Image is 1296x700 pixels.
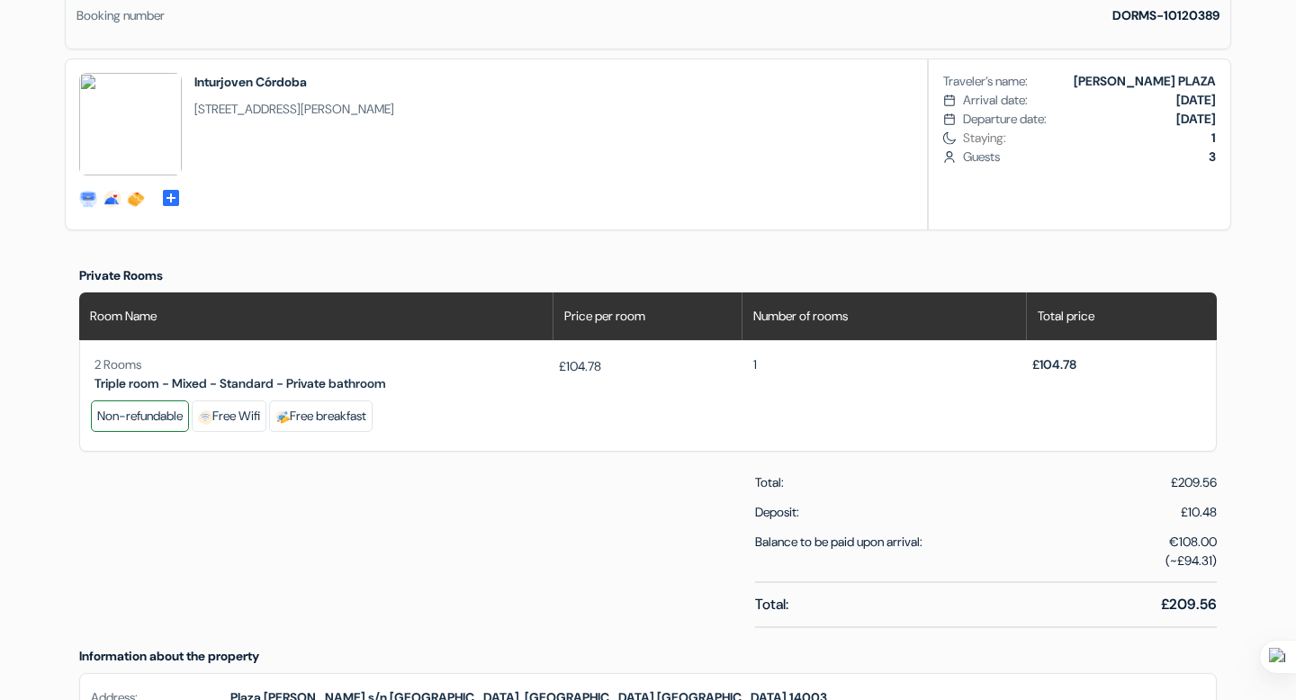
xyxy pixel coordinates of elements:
[755,473,784,492] span: Total:
[79,267,163,283] span: Private Rooms
[1176,111,1216,127] b: [DATE]
[963,129,1216,148] span: Staying:
[1176,92,1216,108] b: [DATE]
[76,6,165,25] div: Booking number
[275,410,290,425] img: freeBreakfast.svg
[160,186,182,205] a: add_box
[194,100,394,119] span: [STREET_ADDRESS][PERSON_NAME]
[963,148,1216,166] span: Guests
[559,357,601,376] span: £104.78
[1038,307,1094,326] span: Total price
[963,91,1028,110] span: Arrival date:
[1112,7,1219,23] strong: DORMS-10120389
[755,503,799,522] span: Deposit:
[1171,473,1217,492] span: £209.56
[753,307,848,326] span: Number of rooms
[755,594,788,615] span: Total:
[269,400,373,432] div: Free breakfast
[194,73,394,91] h2: Inturjoven Córdoba
[963,110,1047,129] span: Departure date:
[564,307,645,326] span: Price per room
[94,375,386,391] span: Triple room - Mixed - Standard - Private bathroom
[79,73,182,175] img: XTteYA87VWMCPAFk
[1211,130,1216,146] b: 1
[192,400,266,432] div: Free Wifi
[90,307,157,326] span: Room Name
[94,356,141,372] span: 2 Rooms
[755,533,922,570] span: Balance to be paid upon arrival:
[91,400,189,432] div: Non-refundable
[943,72,1028,91] span: Traveler’s name:
[1032,356,1076,372] span: £104.78
[198,410,212,425] img: freeWifi.svg
[753,355,1020,374] div: 1
[79,648,259,664] span: Information about the property
[1165,533,1217,570] span: €108.00 (~£94.31)
[160,187,182,205] span: add_box
[1074,73,1216,89] b: [PERSON_NAME] PLAZA
[1209,148,1216,165] b: 3
[1181,503,1217,522] div: £10.48
[1161,594,1217,615] span: £209.56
